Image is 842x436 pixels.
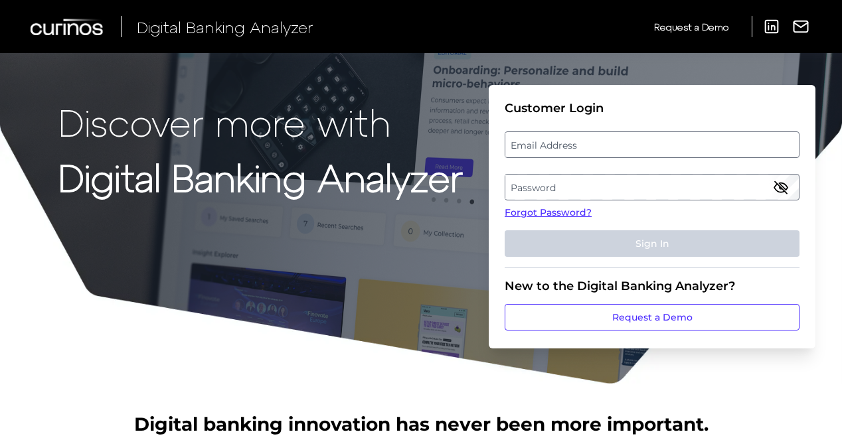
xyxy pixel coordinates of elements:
img: Curinos [31,19,105,35]
label: Password [505,175,798,199]
a: Request a Demo [505,304,800,330]
strong: Digital Banking Analyzer [58,155,463,199]
div: Customer Login [505,101,800,115]
label: Email Address [505,133,798,157]
span: Digital Banking Analyzer [137,17,313,36]
a: Forgot Password? [505,206,800,220]
span: Request a Demo [654,21,728,33]
button: Sign In [505,230,800,257]
div: New to the Digital Banking Analyzer? [505,279,800,293]
a: Request a Demo [654,16,728,38]
p: Discover more with [58,101,463,143]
